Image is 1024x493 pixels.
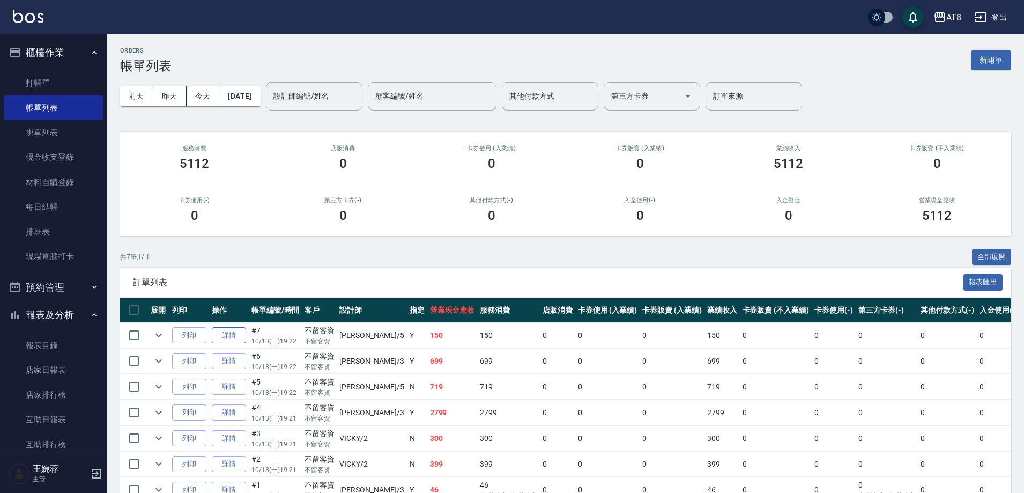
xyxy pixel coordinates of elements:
[430,145,553,152] h2: 卡券使用 (入業績)
[477,426,540,451] td: 300
[774,156,804,171] h3: 5112
[640,349,704,374] td: 0
[578,145,701,152] h2: 卡券販賣 (入業績)
[679,87,696,105] button: Open
[540,452,575,477] td: 0
[337,426,406,451] td: VICKY /2
[4,333,103,358] a: 報表目錄
[337,452,406,477] td: VICKY /2
[212,456,246,473] a: 詳情
[740,400,812,425] td: 0
[172,404,206,421] button: 列印
[640,452,704,477] td: 0
[187,86,220,106] button: 今天
[251,336,299,346] p: 10/13 (一) 19:22
[212,404,246,421] a: 詳情
[977,374,1021,400] td: 0
[249,374,302,400] td: #5
[281,197,404,204] h2: 第三方卡券(-)
[251,439,299,449] p: 10/13 (一) 19:21
[305,428,335,439] div: 不留客資
[427,374,478,400] td: 719
[704,349,740,374] td: 699
[856,349,918,374] td: 0
[727,145,850,152] h2: 業績收入
[918,323,977,348] td: 0
[575,374,640,400] td: 0
[740,374,812,400] td: 0
[427,400,478,425] td: 2799
[151,353,167,369] button: expand row
[918,349,977,374] td: 0
[575,298,640,323] th: 卡券使用 (入業績)
[977,349,1021,374] td: 0
[704,374,740,400] td: 719
[120,252,150,262] p: 共 7 筆, 1 / 1
[305,325,335,336] div: 不留客資
[856,426,918,451] td: 0
[305,402,335,414] div: 不留客資
[169,298,209,323] th: 列印
[856,374,918,400] td: 0
[4,219,103,244] a: 排班表
[540,298,575,323] th: 店販消費
[856,400,918,425] td: 0
[13,10,43,23] img: Logo
[963,277,1003,287] a: 報表匯出
[704,323,740,348] td: 150
[977,452,1021,477] td: 0
[337,400,406,425] td: [PERSON_NAME] /3
[812,298,856,323] th: 卡券使用(-)
[4,170,103,195] a: 材料自購登錄
[120,86,153,106] button: 前天
[407,426,427,451] td: N
[540,323,575,348] td: 0
[740,452,812,477] td: 0
[918,452,977,477] td: 0
[785,208,792,223] h3: 0
[977,426,1021,451] td: 0
[427,298,478,323] th: 營業現金應收
[172,430,206,447] button: 列印
[148,298,169,323] th: 展開
[4,244,103,269] a: 現場電腦打卡
[305,465,335,475] p: 不留客資
[875,197,998,204] h2: 營業現金應收
[251,362,299,372] p: 10/13 (一) 19:22
[477,374,540,400] td: 719
[4,145,103,170] a: 現金收支登錄
[212,353,246,370] a: 詳情
[540,426,575,451] td: 0
[120,58,172,73] h3: 帳單列表
[4,120,103,145] a: 掛單列表
[477,323,540,348] td: 150
[251,414,299,423] p: 10/13 (一) 19:21
[212,327,246,344] a: 詳情
[305,377,335,388] div: 不留客資
[856,452,918,477] td: 0
[704,400,740,425] td: 2799
[977,298,1021,323] th: 入金使用(-)
[812,349,856,374] td: 0
[4,274,103,301] button: 預約管理
[488,156,495,171] h3: 0
[133,145,256,152] h3: 服務消費
[477,298,540,323] th: 服務消費
[488,208,495,223] h3: 0
[640,426,704,451] td: 0
[427,323,478,348] td: 150
[812,426,856,451] td: 0
[477,349,540,374] td: 699
[172,327,206,344] button: 列印
[902,6,924,28] button: save
[407,374,427,400] td: N
[4,95,103,120] a: 帳單列表
[575,349,640,374] td: 0
[4,71,103,95] a: 打帳單
[191,208,198,223] h3: 0
[120,47,172,54] h2: ORDERS
[971,55,1011,65] a: 新開單
[180,156,210,171] h3: 5112
[212,379,246,395] a: 詳情
[337,374,406,400] td: [PERSON_NAME] /5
